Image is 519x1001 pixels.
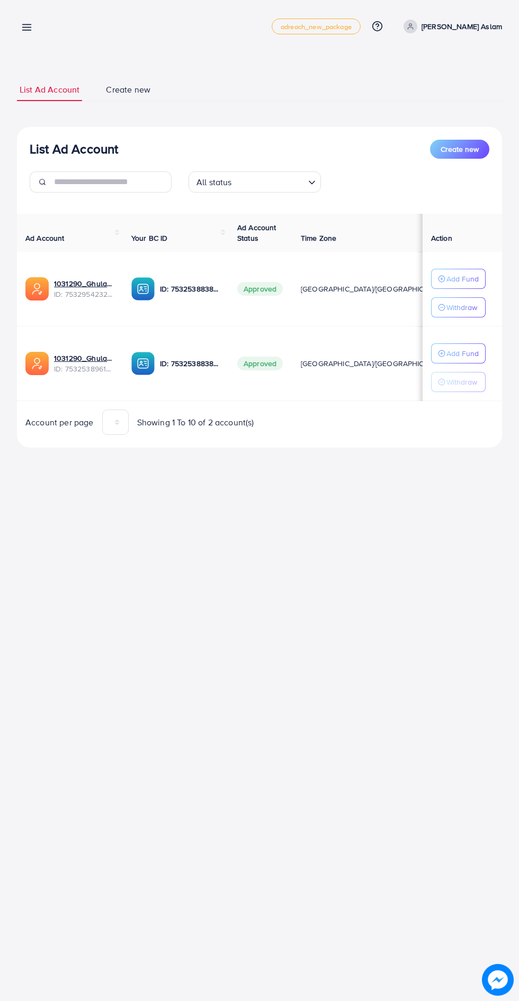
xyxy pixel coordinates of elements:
[194,175,234,190] span: All status
[54,289,114,299] span: ID: 7532954232266326017
[189,171,321,193] div: Search for option
[235,172,304,190] input: Search for option
[446,272,479,285] p: Add Fund
[430,140,489,159] button: Create new
[54,363,114,374] span: ID: 7532538961244635153
[431,269,486,289] button: Add Fund
[25,416,94,429] span: Account per page
[431,343,486,363] button: Add Fund
[399,20,502,33] a: [PERSON_NAME] Aslam
[54,278,114,289] a: 1031290_Ghulam Rasool Aslam 2_1753902599199
[281,23,352,30] span: adreach_new_package
[131,277,155,301] img: ic-ba-acc.ded83a64.svg
[431,233,452,243] span: Action
[237,357,283,370] span: Approved
[131,352,155,375] img: ic-ba-acc.ded83a64.svg
[54,353,114,375] div: <span class='underline'>1031290_Ghulam Rasool Aslam_1753805901568</span></br>7532538961244635153
[301,284,448,294] span: [GEOGRAPHIC_DATA]/[GEOGRAPHIC_DATA]
[20,84,79,96] span: List Ad Account
[160,283,220,295] p: ID: 7532538838637019152
[131,233,168,243] span: Your BC ID
[441,144,479,154] span: Create new
[237,282,283,296] span: Approved
[446,301,477,314] p: Withdraw
[301,233,336,243] span: Time Zone
[446,376,477,388] p: Withdraw
[160,357,220,370] p: ID: 7532538838637019152
[272,19,361,34] a: adreach_new_package
[54,353,114,363] a: 1031290_Ghulam Rasool Aslam_1753805901568
[422,20,502,33] p: [PERSON_NAME] Aslam
[431,372,486,392] button: Withdraw
[25,352,49,375] img: ic-ads-acc.e4c84228.svg
[431,297,486,317] button: Withdraw
[30,141,118,157] h3: List Ad Account
[25,233,65,243] span: Ad Account
[446,347,479,360] p: Add Fund
[25,277,49,301] img: ic-ads-acc.e4c84228.svg
[106,84,150,96] span: Create new
[301,358,448,369] span: [GEOGRAPHIC_DATA]/[GEOGRAPHIC_DATA]
[137,416,254,429] span: Showing 1 To 10 of 2 account(s)
[237,222,276,243] span: Ad Account Status
[54,278,114,300] div: <span class='underline'>1031290_Ghulam Rasool Aslam 2_1753902599199</span></br>7532954232266326017
[482,964,514,996] img: image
